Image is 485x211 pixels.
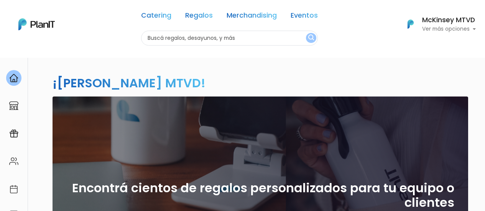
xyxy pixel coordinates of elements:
[18,18,55,30] img: PlanIt Logo
[9,74,18,83] img: home-e721727adea9d79c4d83392d1f703f7f8bce08238fde08b1acbfd93340b81755.svg
[402,16,419,33] img: PlanIt Logo
[9,129,18,138] img: campaigns-02234683943229c281be62815700db0a1741e53638e28bf9629b52c665b00959.svg
[66,181,454,210] h2: Encontrá cientos de regalos personalizados para tu equipo o clientes
[291,12,318,21] a: Eventos
[9,185,18,194] img: calendar-87d922413cdce8b2cf7b7f5f62616a5cf9e4887200fb71536465627b3292af00.svg
[227,12,277,21] a: Merchandising
[141,12,171,21] a: Catering
[185,12,213,21] a: Regalos
[422,17,476,24] h6: McKinsey MTVD
[422,26,476,32] p: Ver más opciones
[141,31,318,46] input: Buscá regalos, desayunos, y más
[53,74,206,92] h2: ¡[PERSON_NAME] MTVD!
[9,101,18,110] img: marketplace-4ceaa7011d94191e9ded77b95e3339b90024bf715f7c57f8cf31f2d8c509eaba.svg
[308,34,314,42] img: search_button-432b6d5273f82d61273b3651a40e1bd1b912527efae98b1b7a1b2c0702e16a8d.svg
[9,157,18,166] img: people-662611757002400ad9ed0e3c099ab2801c6687ba6c219adb57efc949bc21e19d.svg
[398,14,476,34] button: PlanIt Logo McKinsey MTVD Ver más opciones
